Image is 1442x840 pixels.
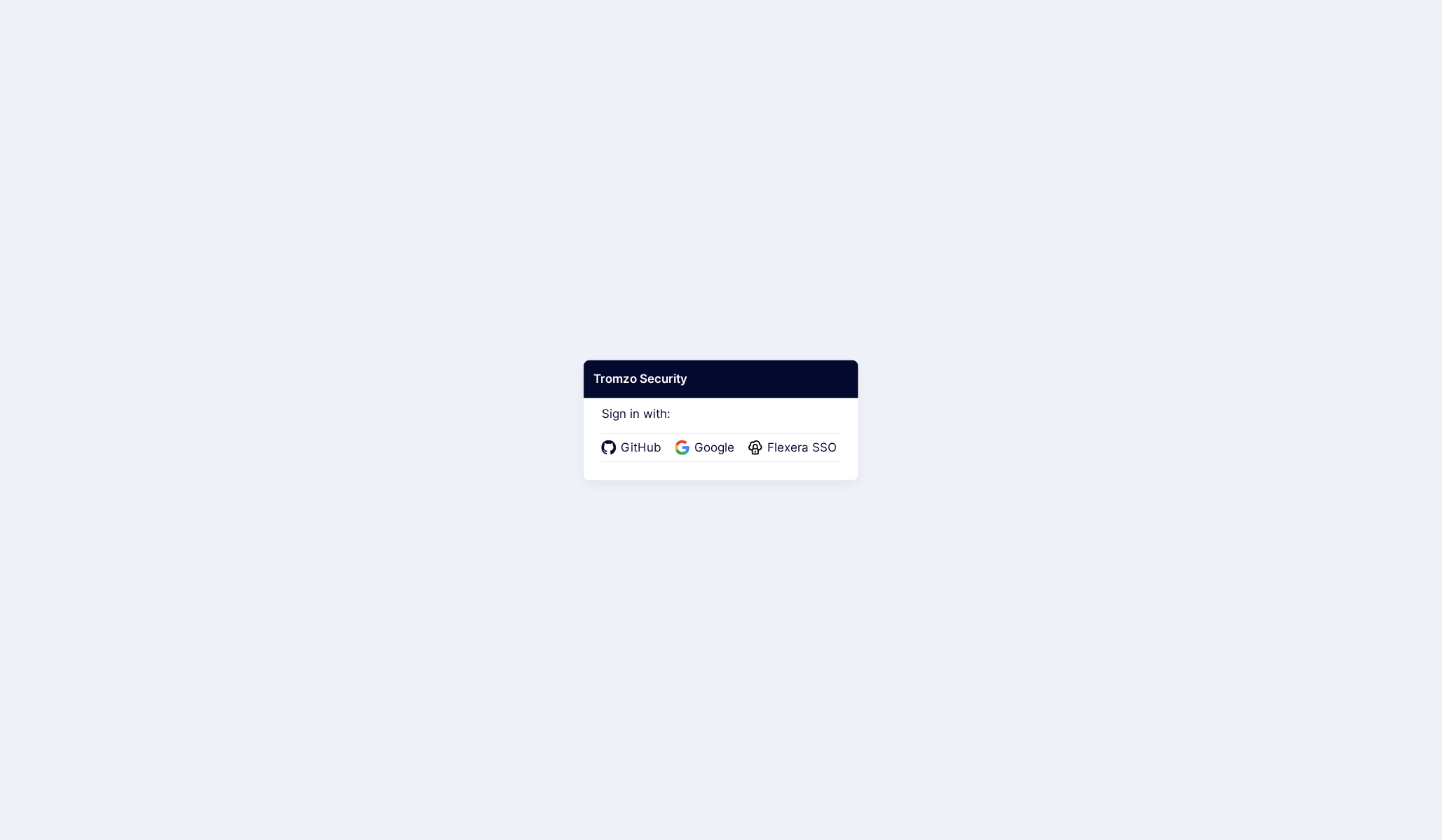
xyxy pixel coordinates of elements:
span: Google [690,439,739,457]
a: Google [675,439,739,457]
div: Tromzo Security [584,360,858,398]
span: GitHub [616,439,666,457]
a: Flexera SSO [748,439,841,457]
div: Sign in with: [602,388,841,462]
span: Flexera SSO [763,439,841,457]
a: GitHub [602,439,666,457]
